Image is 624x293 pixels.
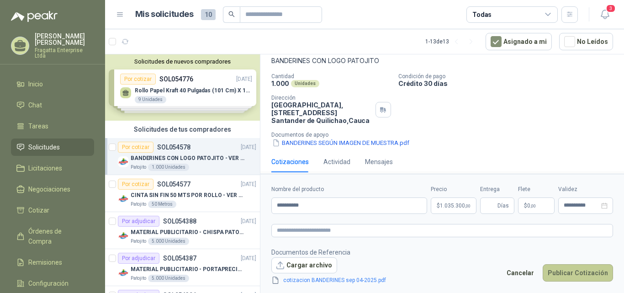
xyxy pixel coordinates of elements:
p: Patojito [131,201,146,208]
span: ,00 [530,203,536,208]
span: Órdenes de Compra [28,226,85,246]
a: Inicio [11,75,94,93]
img: Company Logo [118,156,129,167]
a: Por cotizarSOL054577[DATE] Company LogoCINTA SIN FIN 50 MTS POR ROLLO - VER DOC ADJUNTOPatojito50... [105,175,260,212]
p: MATERIAL PUBLICITARIO - PORTAPRECIOS VER ADJUNTO [131,265,244,274]
div: Cotizaciones [271,157,309,167]
span: Inicio [28,79,43,89]
a: Por cotizarSOL054578[DATE] Company LogoBANDERINES CON LOGO PATOJITO - VER DOC ADJUNTOPatojito1.00... [105,138,260,175]
a: Tareas [11,117,94,135]
p: BANDERINES CON LOGO PATOJITO - VER DOC ADJUNTO [131,154,244,163]
span: Solicitudes [28,142,60,152]
p: [GEOGRAPHIC_DATA], [STREET_ADDRESS] Santander de Quilichao , Cauca [271,101,372,124]
p: BANDERINES CON LOGO PATOJITO [271,56,613,66]
img: Logo peakr [11,11,58,22]
button: Solicitudes de nuevos compradores [109,58,256,65]
span: Chat [28,100,42,110]
a: Solicitudes [11,139,94,156]
p: Fragatta Enterprise Ltda [35,48,94,59]
span: Días [497,198,509,213]
h1: Mis solicitudes [135,8,194,21]
span: 1.035.300 [440,203,471,208]
p: [PERSON_NAME] [PERSON_NAME] [35,33,94,46]
p: Documentos de Referencia [271,247,401,257]
div: 5.000 Unidades [148,238,189,245]
div: Por cotizar [118,179,153,190]
div: Por adjudicar [118,216,159,227]
div: Solicitudes de nuevos compradoresPor cotizarSOL054776[DATE] Rollo Papel Kraft 40 Pulgadas (101 Cm... [105,54,260,121]
div: 1 - 13 de 13 [425,34,478,49]
label: Validez [558,185,613,194]
p: [DATE] [241,180,256,189]
span: Cotizar [28,205,49,215]
button: Cargar archivo [271,257,337,274]
a: Licitaciones [11,160,94,177]
p: Patojito [131,275,146,282]
div: Actividad [323,157,350,167]
p: Condición de pago [398,73,620,80]
div: Por adjudicar [118,253,159,264]
button: No Leídos [559,33,613,50]
p: CINTA SIN FIN 50 MTS POR ROLLO - VER DOC ADJUNTO [131,191,244,200]
a: Cotizar [11,202,94,219]
div: 50 Metros [148,201,176,208]
div: Mensajes [365,157,393,167]
span: Negociaciones [28,184,70,194]
div: 5.000 Unidades [148,275,189,282]
button: Cancelar [502,264,539,282]
div: 1.000 Unidades [148,164,189,171]
span: ,00 [465,203,471,208]
div: Por cotizar [118,142,153,153]
label: Precio [431,185,476,194]
label: Flete [518,185,555,194]
a: cotizacion BANDERINES sep 04-2025.pdf [280,276,390,285]
p: SOL054577 [157,181,190,187]
span: $ [524,203,527,208]
span: Licitaciones [28,163,62,173]
p: $ 0,00 [518,197,555,214]
button: Asignado a mi [486,33,552,50]
span: 0 [527,203,536,208]
span: 3 [606,4,616,13]
span: Remisiones [28,257,62,267]
p: Documentos de apoyo [271,132,620,138]
p: Patojito [131,238,146,245]
span: Tareas [28,121,48,131]
a: Chat [11,96,94,114]
button: BANDERINES SEGÚN IMAGEN DE MUESTRA.pdf [271,138,410,148]
p: $1.035.300,00 [431,197,476,214]
p: 1.000 [271,80,289,87]
label: Entrega [480,185,514,194]
a: Órdenes de Compra [11,223,94,250]
div: Unidades [291,80,319,87]
a: Por adjudicarSOL054387[DATE] Company LogoMATERIAL PUBLICITARIO - PORTAPRECIOS VER ADJUNTOPatojito... [105,249,260,286]
div: Todas [472,10,492,20]
span: 10 [201,9,216,20]
p: [DATE] [241,254,256,263]
p: [DATE] [241,217,256,226]
p: Crédito 30 días [398,80,620,87]
p: MATERIAL PUBLICITARIO - CHISPA PATOJITO VER ADJUNTO [131,228,244,237]
button: Publicar Cotización [543,264,613,282]
a: Configuración [11,275,94,292]
img: Company Logo [118,193,129,204]
span: Configuración [28,278,69,288]
a: Por adjudicarSOL054388[DATE] Company LogoMATERIAL PUBLICITARIO - CHISPA PATOJITO VER ADJUNTOPatoj... [105,212,260,249]
span: search [228,11,235,17]
p: Cantidad [271,73,391,80]
label: Nombre del producto [271,185,427,194]
img: Company Logo [118,267,129,278]
p: Patojito [131,164,146,171]
p: [DATE] [241,143,256,152]
p: SOL054387 [163,255,196,261]
p: SOL054578 [157,144,190,150]
p: Dirección [271,95,372,101]
p: SOL054388 [163,218,196,224]
div: Solicitudes de tus compradores [105,121,260,138]
a: Remisiones [11,254,94,271]
button: 3 [597,6,613,23]
img: Company Logo [118,230,129,241]
a: Negociaciones [11,181,94,198]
